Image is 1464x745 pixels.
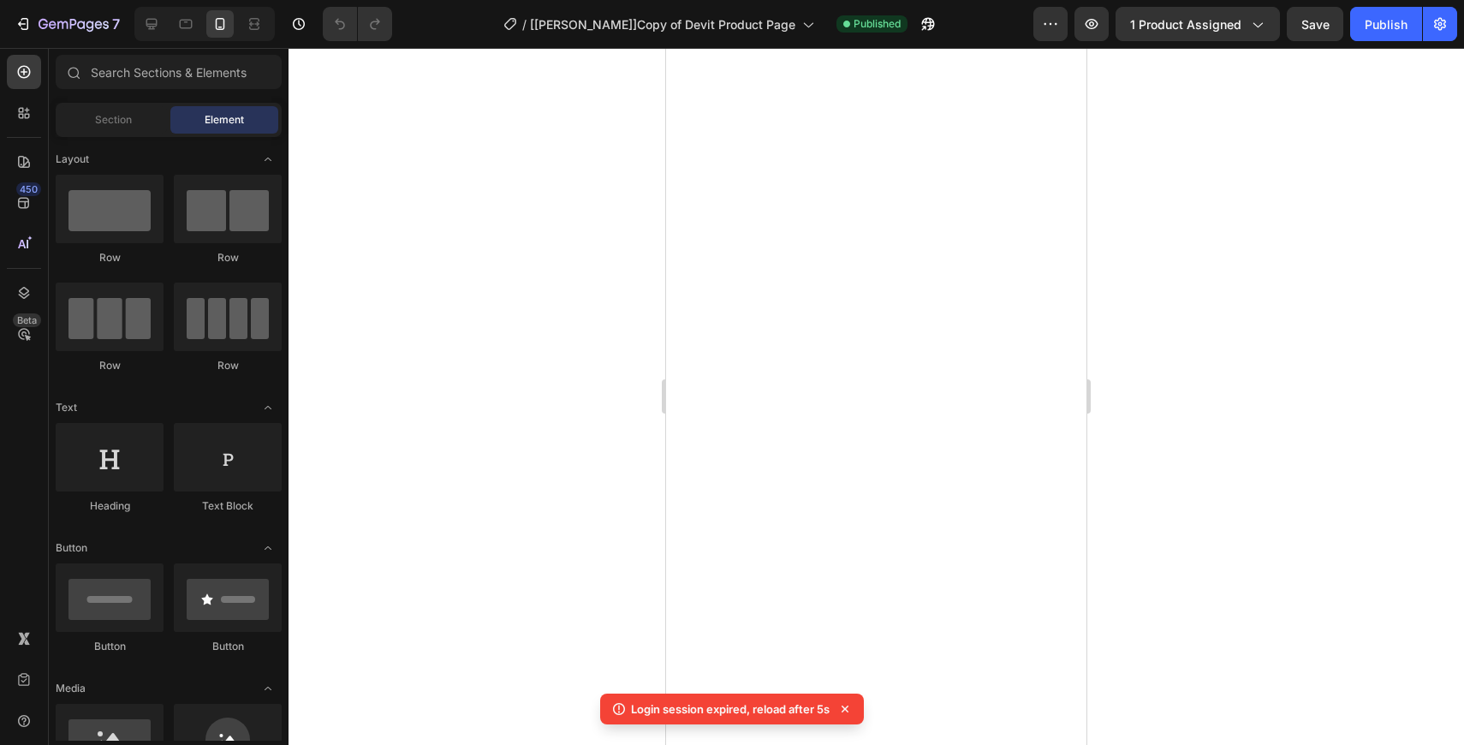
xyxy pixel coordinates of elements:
button: Save [1287,7,1343,41]
div: Button [56,639,164,654]
div: 450 [16,182,41,196]
span: Layout [56,152,89,167]
iframe: Design area [666,48,1086,745]
p: Login session expired, reload after 5s [631,700,830,718]
div: Publish [1365,15,1407,33]
button: 7 [7,7,128,41]
span: Text [56,400,77,415]
span: 1 product assigned [1130,15,1241,33]
div: Heading [56,498,164,514]
span: [[PERSON_NAME]]Copy of Devit Product Page [530,15,795,33]
iframe: Intercom live chat [1406,661,1447,702]
span: / [522,15,527,33]
span: Published [854,16,901,32]
span: Toggle open [254,146,282,173]
div: Row [174,358,282,373]
div: Row [56,358,164,373]
div: Row [56,250,164,265]
button: 1 product assigned [1116,7,1280,41]
span: Toggle open [254,394,282,421]
div: Undo/Redo [323,7,392,41]
input: Search Sections & Elements [56,55,282,89]
div: Text Block [174,498,282,514]
span: Section [95,112,132,128]
button: Publish [1350,7,1422,41]
span: Save [1301,17,1330,32]
span: Media [56,681,86,696]
div: Beta [13,313,41,327]
span: Button [56,540,87,556]
div: Button [174,639,282,654]
span: Toggle open [254,534,282,562]
span: Element [205,112,244,128]
span: Toggle open [254,675,282,702]
div: Row [174,250,282,265]
p: 7 [112,14,120,34]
